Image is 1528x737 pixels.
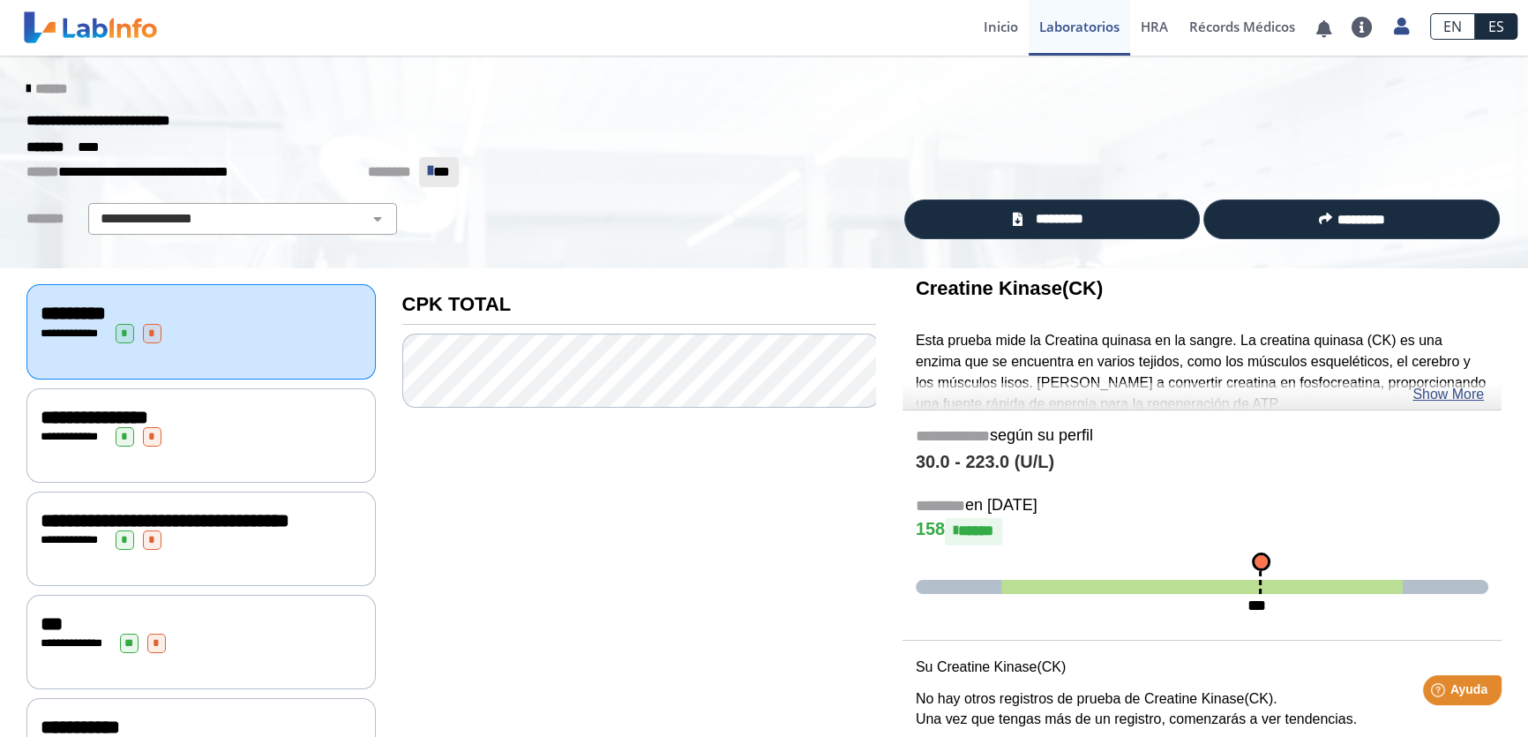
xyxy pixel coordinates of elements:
iframe: Help widget launcher [1371,668,1509,718]
h4: 158 [916,518,1488,545]
b: Creatine Kinase(CK) [916,277,1103,299]
b: CPK TOTAL [402,293,512,315]
p: Su Creatine Kinase(CK) [916,657,1488,678]
p: Esta prueba mide la Creatina quinasa en la sangre. La creatina quinasa (CK) es una enzima que se ... [916,330,1488,415]
h5: según su perfil [916,426,1488,447]
a: ES [1475,13,1517,40]
h4: 30.0 - 223.0 (U/L) [916,452,1488,473]
p: No hay otros registros de prueba de Creatine Kinase(CK). Una vez que tengas más de un registro, c... [916,688,1488,731]
span: HRA [1141,18,1168,35]
a: Show More [1412,384,1484,405]
a: EN [1430,13,1475,40]
h5: en [DATE] [916,496,1488,516]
